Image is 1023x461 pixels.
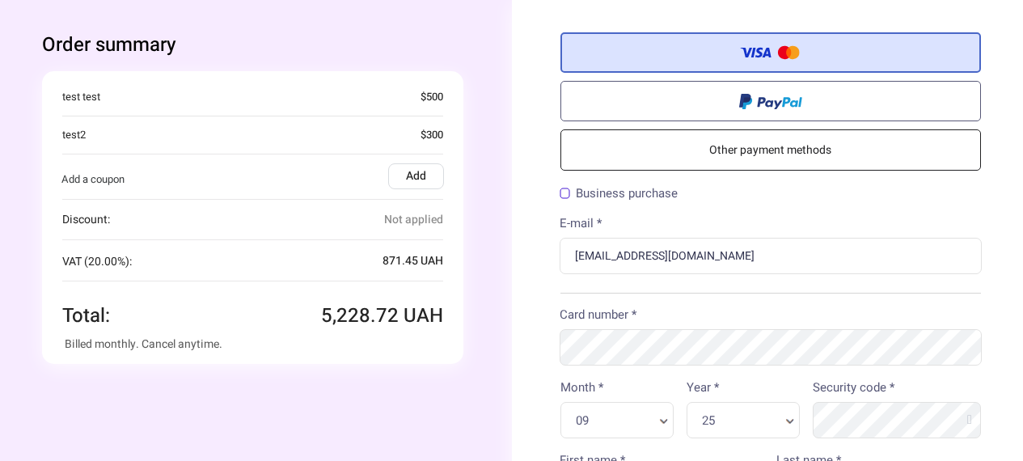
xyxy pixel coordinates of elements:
[62,253,132,270] span: VAT (20.00%):
[65,336,441,353] div: Billed monthly. Cancel anytime.
[560,306,636,324] label: Card number *
[687,379,719,397] label: Year *
[421,252,443,269] span: UAH
[384,210,443,229] span: Not applied
[702,412,799,434] a: 25
[62,302,110,330] span: Total:
[388,163,444,189] label: Add
[576,412,673,434] a: 09
[61,171,125,188] span: Add a coupon
[62,127,86,143] span: test2
[576,412,652,429] span: 09
[62,89,100,105] span: test test
[421,89,443,105] span: $500
[321,302,399,330] span: 5,228
[560,214,602,233] label: E-mail *
[370,302,399,330] i: .72
[42,32,463,58] div: Order summary
[560,129,982,171] a: Other payment methods
[402,252,418,269] i: .45
[702,412,778,429] span: 25
[383,252,418,269] span: 871
[421,127,443,143] span: $300
[62,211,110,228] span: Discount:
[560,379,603,397] label: Month *
[560,188,678,200] label: Business purchase
[404,302,443,330] span: UAH
[813,379,894,397] label: Security code *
